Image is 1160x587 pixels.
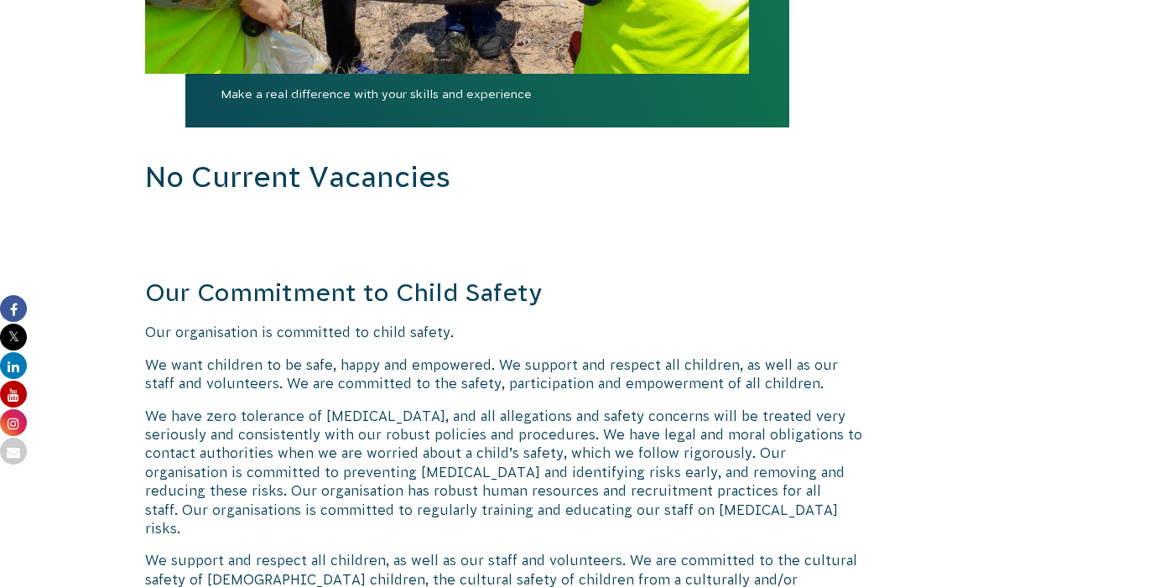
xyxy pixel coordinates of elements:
p: We want children to be safe, happy and empowered. We support and respect all children, as well as... [145,356,865,393]
h2: No Current Vacancies [145,158,865,198]
p: Our organisation is committed to child safety. [145,323,865,341]
h3: Our Commitment to Child Safety [145,276,865,310]
span: Make a real difference with your skills and experience [185,85,789,127]
p: We have zero tolerance of [MEDICAL_DATA], and all allegations and safety concerns will be treated... [145,407,865,538]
